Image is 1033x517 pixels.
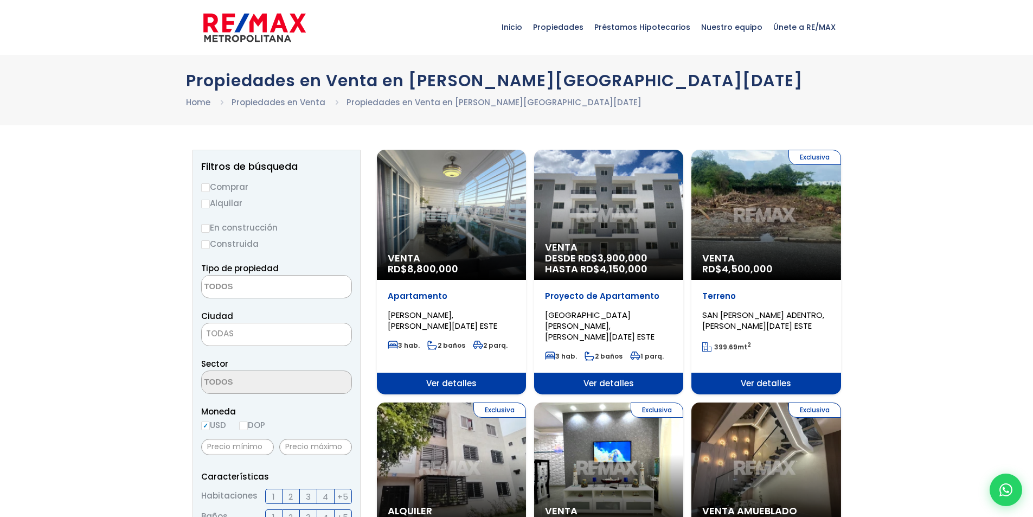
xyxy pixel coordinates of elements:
span: Nuestro equipo [696,11,768,43]
input: Precio máximo [279,439,352,455]
span: 2 [288,490,293,503]
p: Características [201,470,352,483]
label: USD [201,418,226,432]
span: Venta Amueblado [702,506,830,516]
span: Venta [702,253,830,264]
img: remax-metropolitana-logo [203,11,306,44]
p: Terreno [702,291,830,302]
input: Comprar [201,183,210,192]
span: +5 [337,490,348,503]
span: Venta [545,242,672,253]
span: 4 [323,490,328,503]
span: TODAS [202,326,351,341]
label: En construcción [201,221,352,234]
h1: Propiedades en Venta en [PERSON_NAME][GEOGRAPHIC_DATA][DATE] [186,71,848,90]
span: 3,900,000 [598,251,647,265]
input: Construida [201,240,210,249]
p: Apartamento [388,291,515,302]
span: 2 baños [585,352,623,361]
span: Ciudad [201,310,233,322]
label: Alquilar [201,196,352,210]
span: mt [702,342,751,352]
span: HASTA RD$ [545,264,672,275]
span: Venta [545,506,672,516]
span: Exclusiva [631,403,683,418]
span: 3 [306,490,311,503]
span: Alquiler [388,506,515,516]
span: Moneda [201,405,352,418]
a: Propiedades en Venta [232,97,325,108]
span: Exclusiva [473,403,526,418]
span: Tipo de propiedad [201,263,279,274]
label: DOP [239,418,265,432]
a: Venta DESDE RD$3,900,000 HASTA RD$4,150,000 Proyecto de Apartamento [GEOGRAPHIC_DATA][PERSON_NAME... [534,150,683,394]
span: 1 parq. [630,352,664,361]
span: TODAS [206,328,234,339]
h2: Filtros de búsqueda [201,161,352,172]
span: TODAS [201,323,352,346]
span: SAN [PERSON_NAME] ADENTRO, [PERSON_NAME][DATE] ESTE [702,309,824,331]
input: En construcción [201,224,210,233]
span: Habitaciones [201,489,258,504]
span: Préstamos Hipotecarios [589,11,696,43]
span: 2 baños [427,341,465,350]
span: 4,500,000 [722,262,773,276]
span: RD$ [388,262,458,276]
sup: 2 [747,341,751,349]
a: Home [186,97,210,108]
span: Ver detalles [691,373,840,394]
a: Exclusiva Venta RD$4,500,000 Terreno SAN [PERSON_NAME] ADENTRO, [PERSON_NAME][DATE] ESTE 399.69mt... [691,150,840,394]
span: RD$ [702,262,773,276]
input: Precio mínimo [201,439,274,455]
p: Proyecto de Apartamento [545,291,672,302]
span: Venta [388,253,515,264]
span: Inicio [496,11,528,43]
span: [GEOGRAPHIC_DATA][PERSON_NAME], [PERSON_NAME][DATE] ESTE [545,309,655,342]
a: Venta RD$8,800,000 Apartamento [PERSON_NAME], [PERSON_NAME][DATE] ESTE 3 hab. 2 baños 2 parq. Ver... [377,150,526,394]
input: Alquilar [201,200,210,208]
span: DESDE RD$ [545,253,672,275]
span: 4,150,000 [600,262,647,276]
span: Ver detalles [377,373,526,394]
span: 399.69 [714,342,737,352]
span: Únete a RE/MAX [768,11,841,43]
span: Exclusiva [788,150,841,165]
textarea: Search [202,371,307,394]
li: Propiedades en Venta en [PERSON_NAME][GEOGRAPHIC_DATA][DATE] [347,95,641,109]
span: 8,800,000 [407,262,458,276]
label: Comprar [201,180,352,194]
span: 3 hab. [388,341,420,350]
span: 1 [272,490,275,503]
span: 3 hab. [545,352,577,361]
span: Propiedades [528,11,589,43]
span: Exclusiva [788,403,841,418]
span: 2 parq. [473,341,508,350]
input: DOP [239,422,248,430]
span: Sector [201,358,228,369]
label: Construida [201,237,352,251]
input: USD [201,422,210,430]
span: Ver detalles [534,373,683,394]
textarea: Search [202,276,307,299]
span: [PERSON_NAME], [PERSON_NAME][DATE] ESTE [388,309,497,331]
